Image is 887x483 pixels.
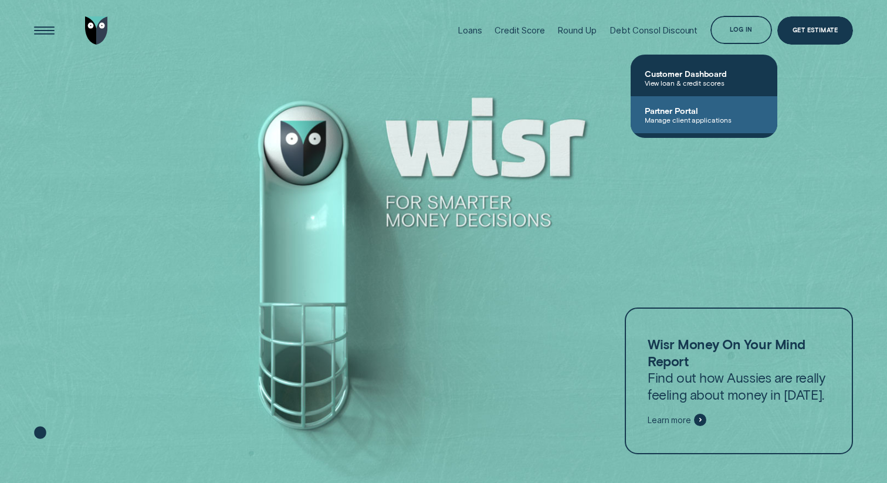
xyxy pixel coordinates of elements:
strong: Wisr Money On Your Mind Report [648,336,805,369]
a: Partner PortalManage client applications [631,96,777,133]
span: Customer Dashboard [645,69,763,79]
a: Wisr Money On Your Mind ReportFind out how Aussies are really feeling about money in [DATE].Learn... [625,308,853,454]
div: Round Up [557,25,597,36]
div: Credit Score [495,25,544,36]
span: View loan & credit scores [645,79,763,87]
span: Partner Portal [645,106,763,116]
span: Learn more [648,415,691,425]
span: Manage client applications [645,116,763,124]
button: Log in [710,16,772,43]
div: Debt Consol Discount [610,25,698,36]
img: Wisr [85,16,108,44]
div: Loans [458,25,482,36]
a: Customer DashboardView loan & credit scores [631,59,777,96]
a: Get Estimate [777,16,854,44]
button: Open Menu [31,16,58,44]
p: Find out how Aussies are really feeling about money in [DATE]. [648,336,830,403]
